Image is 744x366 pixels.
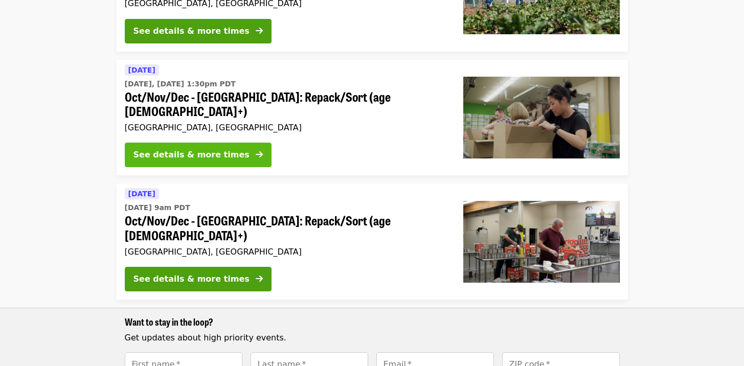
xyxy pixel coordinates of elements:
[117,184,628,300] a: See details for "Oct/Nov/Dec - Portland: Repack/Sort (age 16+)"
[125,247,447,257] div: [GEOGRAPHIC_DATA], [GEOGRAPHIC_DATA]
[125,123,447,132] div: [GEOGRAPHIC_DATA], [GEOGRAPHIC_DATA]
[125,19,272,43] button: See details & more times
[125,315,213,328] span: Want to stay in the loop?
[125,89,447,119] span: Oct/Nov/Dec - [GEOGRAPHIC_DATA]: Repack/Sort (age [DEMOGRAPHIC_DATA]+)
[125,143,272,167] button: See details & more times
[256,26,263,36] i: arrow-right icon
[125,267,272,291] button: See details & more times
[133,273,250,285] div: See details & more times
[256,150,263,159] i: arrow-right icon
[256,274,263,284] i: arrow-right icon
[463,201,620,283] img: Oct/Nov/Dec - Portland: Repack/Sort (age 16+) organized by Oregon Food Bank
[133,149,250,161] div: See details & more times
[133,25,250,37] div: See details & more times
[128,190,155,198] span: [DATE]
[128,66,155,74] span: [DATE]
[125,333,286,342] span: Get updates about high priority events.
[117,60,628,176] a: See details for "Oct/Nov/Dec - Portland: Repack/Sort (age 8+)"
[125,213,447,243] span: Oct/Nov/Dec - [GEOGRAPHIC_DATA]: Repack/Sort (age [DEMOGRAPHIC_DATA]+)
[463,77,620,158] img: Oct/Nov/Dec - Portland: Repack/Sort (age 8+) organized by Oregon Food Bank
[125,202,190,213] time: [DATE] 9am PDT
[125,79,236,89] time: [DATE], [DATE] 1:30pm PDT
